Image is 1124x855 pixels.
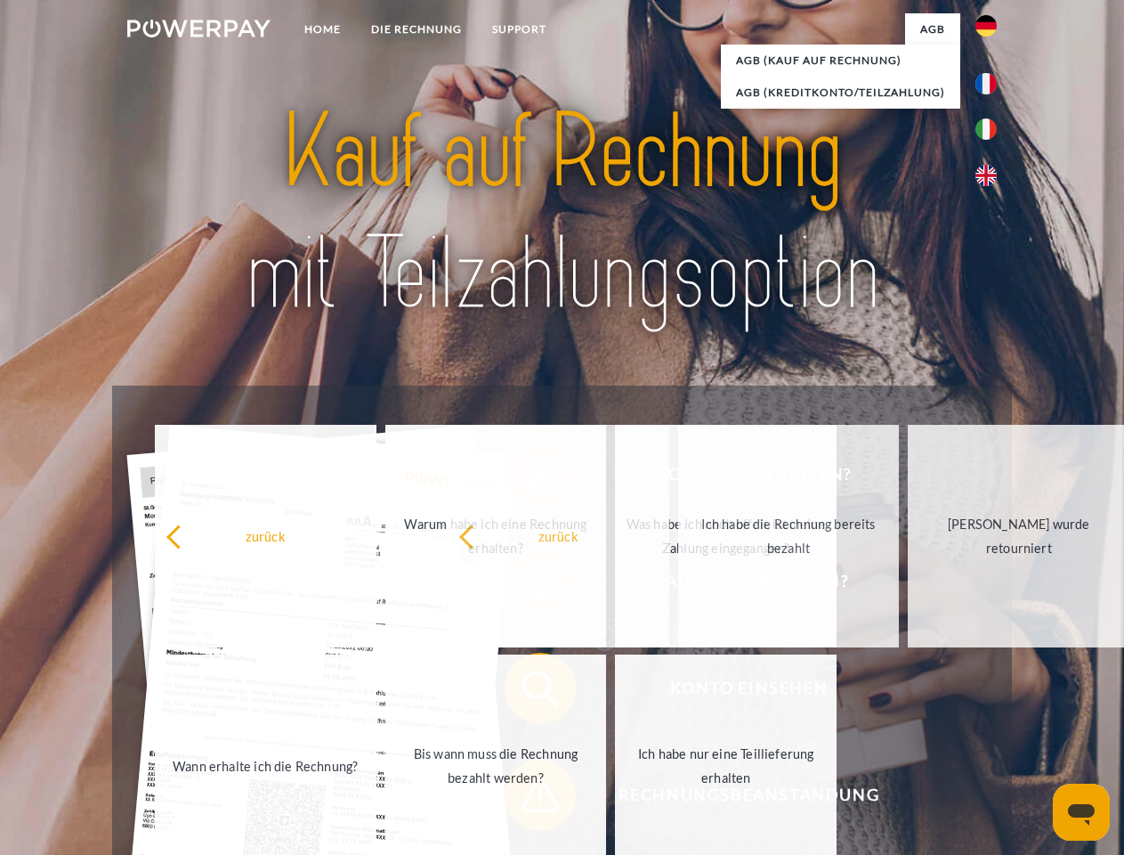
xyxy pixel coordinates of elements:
img: title-powerpay_de.svg [170,85,954,341]
iframe: Schaltfläche zum Öffnen des Messaging-Fensters [1053,784,1110,841]
img: en [975,165,997,186]
div: Ich habe die Rechnung bereits bezahlt [689,512,889,560]
img: it [975,118,997,140]
img: de [975,15,997,37]
a: DIE RECHNUNG [356,13,477,45]
a: AGB (Kreditkonto/Teilzahlung) [721,77,960,109]
div: zurück [458,524,659,548]
a: SUPPORT [477,13,562,45]
div: zurück [166,524,366,548]
a: Home [289,13,356,45]
a: agb [905,13,960,45]
img: logo-powerpay-white.svg [127,20,271,37]
div: [PERSON_NAME] wurde retourniert [918,512,1119,560]
div: Bis wann muss die Rechnung bezahlt werden? [396,742,596,790]
div: Wann erhalte ich die Rechnung? [166,753,366,778]
img: fr [975,73,997,94]
div: Warum habe ich eine Rechnung erhalten? [396,512,596,560]
div: Ich habe nur eine Teillieferung erhalten [626,742,826,790]
a: AGB (Kauf auf Rechnung) [721,45,960,77]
